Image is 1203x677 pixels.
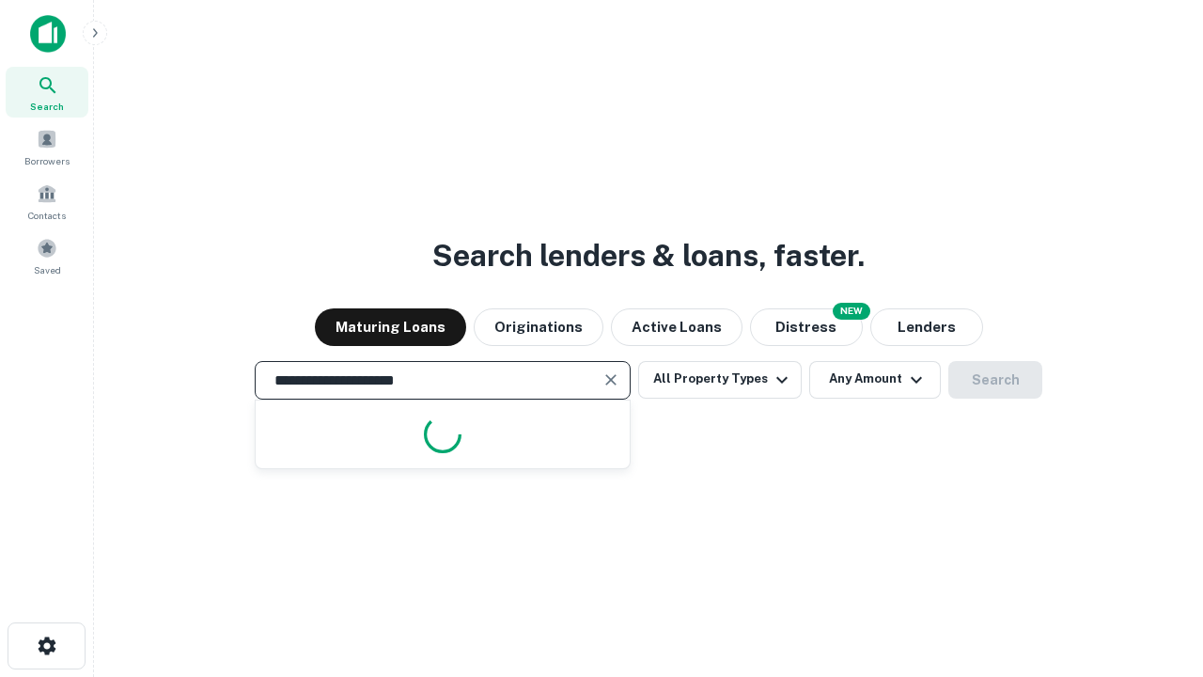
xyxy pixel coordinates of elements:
a: Borrowers [6,121,88,172]
button: Lenders [870,308,983,346]
span: Contacts [28,208,66,223]
span: Search [30,99,64,114]
button: All Property Types [638,361,802,399]
button: Originations [474,308,603,346]
img: capitalize-icon.png [30,15,66,53]
button: Active Loans [611,308,742,346]
span: Saved [34,262,61,277]
iframe: Chat Widget [1109,527,1203,617]
a: Saved [6,230,88,281]
a: Search [6,67,88,118]
button: Clear [598,367,624,393]
h3: Search lenders & loans, faster. [432,233,865,278]
a: Contacts [6,176,88,227]
button: Any Amount [809,361,941,399]
button: Maturing Loans [315,308,466,346]
div: NEW [833,303,870,320]
button: Search distressed loans with lien and other non-mortgage details. [750,308,863,346]
span: Borrowers [24,153,70,168]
